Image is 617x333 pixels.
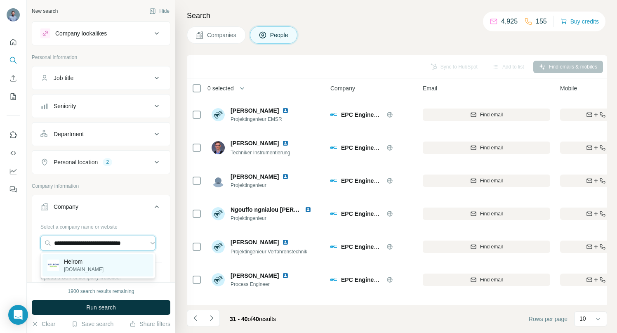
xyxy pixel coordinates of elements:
[282,239,289,246] img: LinkedIn logo
[203,310,220,326] button: Navigate to next page
[480,276,503,283] span: Find email
[252,316,259,322] span: 40
[423,84,437,92] span: Email
[282,305,289,312] img: LinkedIn logo
[7,128,20,142] button: Use Surfe on LinkedIn
[282,140,289,146] img: LinkedIn logo
[423,142,550,154] button: Find email
[230,316,248,322] span: 31 - 40
[212,141,225,154] img: Avatar
[480,177,503,184] span: Find email
[231,238,279,246] span: [PERSON_NAME]
[130,320,170,328] button: Share filters
[231,304,279,312] span: [PERSON_NAME]
[341,144,440,151] span: EPC Engineering AND Technologies
[32,96,170,116] button: Seniority
[341,177,440,184] span: EPC Engineering AND Technologies
[341,276,440,283] span: EPC Engineering AND Technologies
[341,243,440,250] span: EPC Engineering AND Technologies
[282,107,289,114] img: LinkedIn logo
[480,210,503,217] span: Find email
[231,272,279,280] span: [PERSON_NAME]
[32,7,58,15] div: New search
[212,108,225,121] img: Avatar
[7,35,20,50] button: Quick start
[40,281,162,289] p: Your list is private and won't be saved or shared.
[7,146,20,161] button: Use Surfe API
[54,203,78,211] div: Company
[103,158,112,166] div: 2
[187,310,203,326] button: Navigate to previous page
[423,241,550,253] button: Find email
[480,243,503,250] span: Find email
[68,288,134,295] div: 1900 search results remaining
[32,68,170,88] button: Job title
[32,197,170,220] button: Company
[54,158,98,166] div: Personal location
[423,175,550,187] button: Find email
[187,10,607,21] h4: Search
[501,17,518,26] p: 4,925
[536,17,547,26] p: 155
[330,144,337,151] img: Logo of EPC Engineering AND Technologies
[282,272,289,279] img: LinkedIn logo
[144,5,175,17] button: Hide
[560,84,577,92] span: Mobile
[7,164,20,179] button: Dashboard
[231,249,307,255] span: Projektingenieur Verfahrenstechnik
[330,177,337,184] img: Logo of EPC Engineering AND Technologies
[231,106,279,115] span: [PERSON_NAME]
[212,273,225,286] img: Avatar
[86,303,116,312] span: Run search
[423,208,550,220] button: Find email
[330,276,337,283] img: Logo of EPC Engineering AND Technologies
[341,210,440,217] span: EPC Engineering AND Technologies
[330,210,337,217] img: Logo of EPC Engineering AND Technologies
[231,172,279,181] span: [PERSON_NAME]
[231,215,321,222] span: Projektingenieur
[64,266,104,273] p: [DOMAIN_NAME]
[54,74,73,82] div: Job title
[7,71,20,86] button: Enrich CSV
[480,111,503,118] span: Find email
[423,274,550,286] button: Find email
[8,305,28,325] div: Open Intercom Messenger
[330,111,337,118] img: Logo of EPC Engineering AND Technologies
[32,124,170,144] button: Department
[54,102,76,110] div: Seniority
[7,53,20,68] button: Search
[32,320,55,328] button: Clear
[32,24,170,43] button: Company lookalikes
[32,182,170,190] p: Company information
[330,243,337,250] img: Logo of EPC Engineering AND Technologies
[341,111,440,118] span: EPC Engineering AND Technologies
[282,173,289,180] img: LinkedIn logo
[40,220,162,231] div: Select a company name or website
[231,206,328,213] span: Ngouffo ngnialou [PERSON_NAME]
[207,84,234,92] span: 0 selected
[7,8,20,21] img: Avatar
[7,182,20,197] button: Feedback
[55,29,107,38] div: Company lookalikes
[231,116,299,123] span: Projektingenieur EMSR
[231,150,290,156] span: Techniker Instrumentierung
[212,240,225,253] img: Avatar
[230,316,276,322] span: results
[207,31,237,39] span: Companies
[423,109,550,121] button: Find email
[480,144,503,151] span: Find email
[47,260,59,271] img: Helrom
[579,314,586,323] p: 10
[231,139,279,147] span: [PERSON_NAME]
[330,84,355,92] span: Company
[231,182,299,189] span: Projektingenieur
[32,54,170,61] p: Personal information
[270,31,289,39] span: People
[32,300,170,315] button: Run search
[560,16,599,27] button: Buy credits
[212,207,225,220] img: Avatar
[248,316,253,322] span: of
[231,281,299,288] span: Process Engineer
[54,130,84,138] div: Department
[305,206,311,213] img: LinkedIn logo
